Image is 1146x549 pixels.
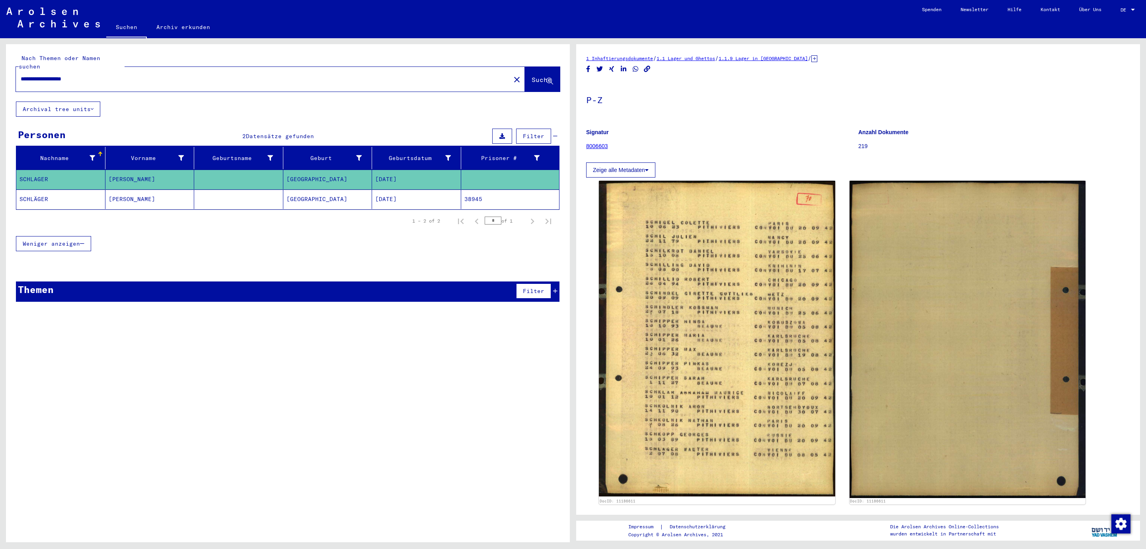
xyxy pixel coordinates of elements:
[599,181,835,496] img: 001.jpg
[653,55,657,62] span: /
[657,55,715,61] a: 1.1 Lager und Ghettos
[586,55,653,61] a: 1 Inhaftierungsdokumente
[512,75,522,84] mat-icon: close
[109,152,194,164] div: Vorname
[16,102,100,117] button: Archival tree units
[1090,520,1120,540] img: yv_logo.png
[109,154,184,162] div: Vorname
[620,64,628,74] button: Share on LinkedIn
[584,64,592,74] button: Share on Facebook
[808,55,811,62] span: /
[464,152,550,164] div: Prisoner #
[469,213,485,229] button: Previous page
[1121,7,1129,13] span: DE
[461,147,559,169] mat-header-cell: Prisoner #
[286,152,372,164] div: Geburt‏
[375,154,451,162] div: Geburtsdatum
[540,213,556,229] button: Last page
[586,162,655,178] button: Zeige alle Metadaten
[532,76,552,84] span: Suche
[283,147,372,169] mat-header-cell: Geburt‏
[608,64,616,74] button: Share on Xing
[105,170,195,189] mat-cell: [PERSON_NAME]
[516,283,551,299] button: Filter
[16,147,105,169] mat-header-cell: Nachname
[106,18,147,38] a: Suchen
[23,240,80,247] span: Weniger anzeigen
[523,133,544,140] span: Filter
[485,217,524,225] div: of 1
[372,170,461,189] mat-cell: [DATE]
[246,133,314,140] span: Datensätze gefunden
[850,499,886,503] a: DocID: 11186611
[375,152,461,164] div: Geburtsdatum
[516,129,551,144] button: Filter
[197,154,273,162] div: Geburtsname
[524,213,540,229] button: Next page
[372,190,461,209] mat-cell: [DATE]
[509,71,525,87] button: Clear
[586,82,1130,117] h1: P-Z
[715,55,719,62] span: /
[850,181,1086,498] img: 002.jpg
[719,55,808,61] a: 1.1.9 Lager in [GEOGRAPHIC_DATA]
[631,64,640,74] button: Share on WhatsApp
[890,530,999,537] p: wurden entwickelt in Partnerschaft mit
[197,152,283,164] div: Geburtsname
[858,142,1130,150] p: 219
[628,523,735,531] div: |
[194,147,283,169] mat-header-cell: Geburtsname
[6,8,100,27] img: Arolsen_neg.svg
[283,170,372,189] mat-cell: [GEOGRAPHIC_DATA]
[464,154,540,162] div: Prisoner #
[453,213,469,229] button: First page
[147,18,220,37] a: Archiv erkunden
[16,190,105,209] mat-cell: SCHLÄGER
[412,217,440,225] div: 1 – 2 of 2
[105,147,195,169] mat-header-cell: Vorname
[586,129,609,135] b: Signatur
[105,190,195,209] mat-cell: [PERSON_NAME]
[18,127,66,142] div: Personen
[286,154,362,162] div: Geburt‏
[19,152,105,164] div: Nachname
[18,282,54,297] div: Themen
[858,129,908,135] b: Anzahl Dokumente
[1111,514,1130,533] img: Zustimmung ändern
[523,287,544,295] span: Filter
[372,147,461,169] mat-header-cell: Geburtsdatum
[283,190,372,209] mat-cell: [GEOGRAPHIC_DATA]
[628,531,735,538] p: Copyright © Arolsen Archives, 2021
[19,154,95,162] div: Nachname
[16,236,91,251] button: Weniger anzeigen
[19,55,100,70] mat-label: Nach Themen oder Namen suchen
[643,64,651,74] button: Copy link
[525,67,560,92] button: Suche
[586,143,608,149] a: 8006603
[628,523,660,531] a: Impressum
[242,133,246,140] span: 2
[16,170,105,189] mat-cell: SCHLAGER
[600,499,635,503] a: DocID: 11186611
[461,190,559,209] mat-cell: 38945
[890,523,999,530] p: Die Arolsen Archives Online-Collections
[663,523,735,531] a: Datenschutzerklärung
[596,64,604,74] button: Share on Twitter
